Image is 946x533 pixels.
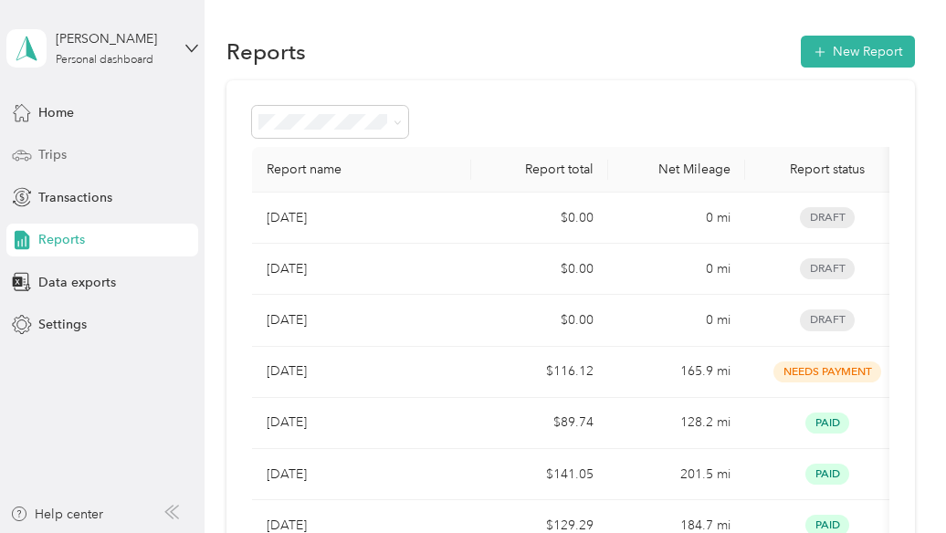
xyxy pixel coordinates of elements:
td: 128.2 mi [608,398,745,449]
iframe: Everlance-gr Chat Button Frame [844,431,946,533]
span: Data exports [38,273,116,292]
td: 0 mi [608,295,745,346]
span: Paid [805,464,849,485]
button: Help center [10,505,103,524]
p: [DATE] [267,259,307,279]
td: 0 mi [608,193,745,244]
p: [DATE] [267,361,307,381]
p: [DATE] [267,413,307,433]
th: Net Mileage [608,147,745,193]
span: Draft [800,207,855,228]
button: New Report [801,36,915,68]
p: [DATE] [267,310,307,330]
span: Reports [38,230,85,249]
div: Personal dashboard [56,55,153,66]
td: $0.00 [471,295,608,346]
p: [DATE] [267,465,307,485]
span: Draft [800,309,855,330]
span: Home [38,103,74,122]
td: 165.9 mi [608,347,745,398]
td: $0.00 [471,244,608,295]
span: Draft [800,258,855,279]
td: 201.5 mi [608,449,745,500]
h1: Reports [226,42,306,61]
td: $141.05 [471,449,608,500]
p: [DATE] [267,208,307,228]
span: Settings [38,315,87,334]
td: 0 mi [608,244,745,295]
div: [PERSON_NAME] [56,29,170,48]
td: $0.00 [471,193,608,244]
span: Trips [38,145,67,164]
span: Transactions [38,188,112,207]
td: $116.12 [471,347,608,398]
span: Needs Payment [773,361,881,382]
th: Report total [471,147,608,193]
th: Report name [252,147,471,193]
span: Paid [805,413,849,434]
div: Report status [760,162,895,177]
td: $89.74 [471,398,608,449]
